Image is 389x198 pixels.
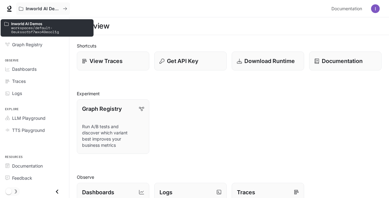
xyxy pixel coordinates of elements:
[154,52,227,70] button: Get API Key
[26,6,60,11] p: Inworld AI Demos
[329,2,367,15] a: Documentation
[237,188,255,196] p: Traces
[309,52,382,70] a: Documentation
[82,188,114,196] p: Dashboards
[82,105,122,113] p: Graph Registry
[12,115,46,121] span: LLM Playground
[12,127,45,133] span: TTS Playground
[2,64,67,74] a: Dashboards
[369,2,382,15] button: User avatar
[77,99,149,154] a: Graph RegistryRun A/B tests and discover which variant best improves your business metrics
[2,76,67,87] a: Traces
[2,88,67,99] a: Logs
[90,57,123,65] p: View Traces
[322,57,363,65] p: Documentation
[2,125,67,136] a: TTS Playground
[232,52,304,70] a: Download Runtime
[77,174,382,180] h2: Observe
[331,5,362,13] span: Documentation
[77,90,382,97] h2: Experiment
[2,39,67,50] a: Graph Registry
[11,26,90,34] p: workspaces/default-0eukssotbf7wxo49eool1g
[244,57,295,65] p: Download Runtime
[371,4,380,13] img: User avatar
[160,188,173,196] p: Logs
[2,173,67,183] a: Feedback
[2,160,67,171] a: Documentation
[12,66,37,72] span: Dashboards
[6,188,12,195] span: Dark mode toggle
[77,43,382,49] h2: Shortcuts
[167,57,198,65] p: Get API Key
[82,124,144,148] p: Run A/B tests and discover which variant best improves your business metrics
[12,41,42,48] span: Graph Registry
[11,22,90,26] p: Inworld AI Demos
[12,163,43,169] span: Documentation
[77,52,149,70] a: View Traces
[50,185,64,198] button: Close drawer
[16,2,70,15] button: All workspaces
[12,175,32,181] span: Feedback
[12,90,22,97] span: Logs
[12,78,26,84] span: Traces
[2,113,67,124] a: LLM Playground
